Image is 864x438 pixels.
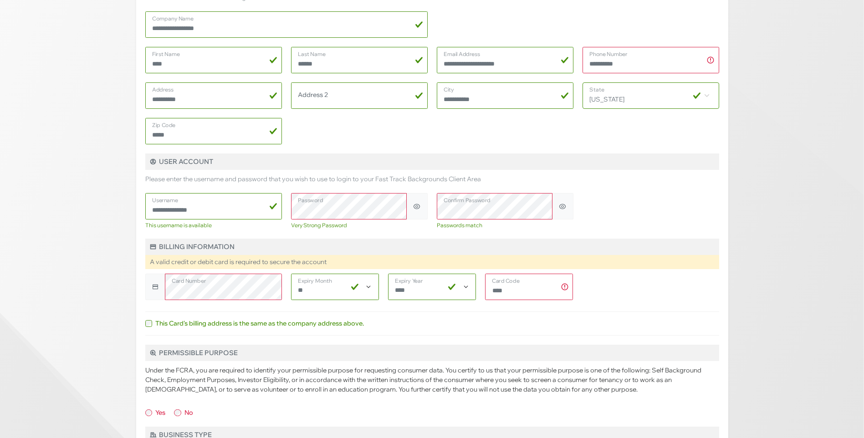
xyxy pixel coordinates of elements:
span: Texas [583,83,719,107]
label: No [184,408,193,418]
p: Please enter the username and password that you wish to use to login to your Fast Track Backgroun... [145,174,719,184]
div: Very Strong Password [291,221,428,229]
h5: Billing Information [145,239,719,255]
div: This username is available [145,221,282,229]
div: A valid credit or debit card is required to secure the account [145,255,719,269]
label: This Card's billing address is the same as the company address above. [155,319,364,328]
span: Under the FCRA, you are required to identify your permissible purpose for requesting consumer dat... [145,366,701,393]
h5: Permissible Purpose [145,345,719,361]
div: Passwords match [437,221,573,229]
label: Yes [155,408,165,418]
span: Texas [583,82,719,109]
h5: User Account [145,153,719,170]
